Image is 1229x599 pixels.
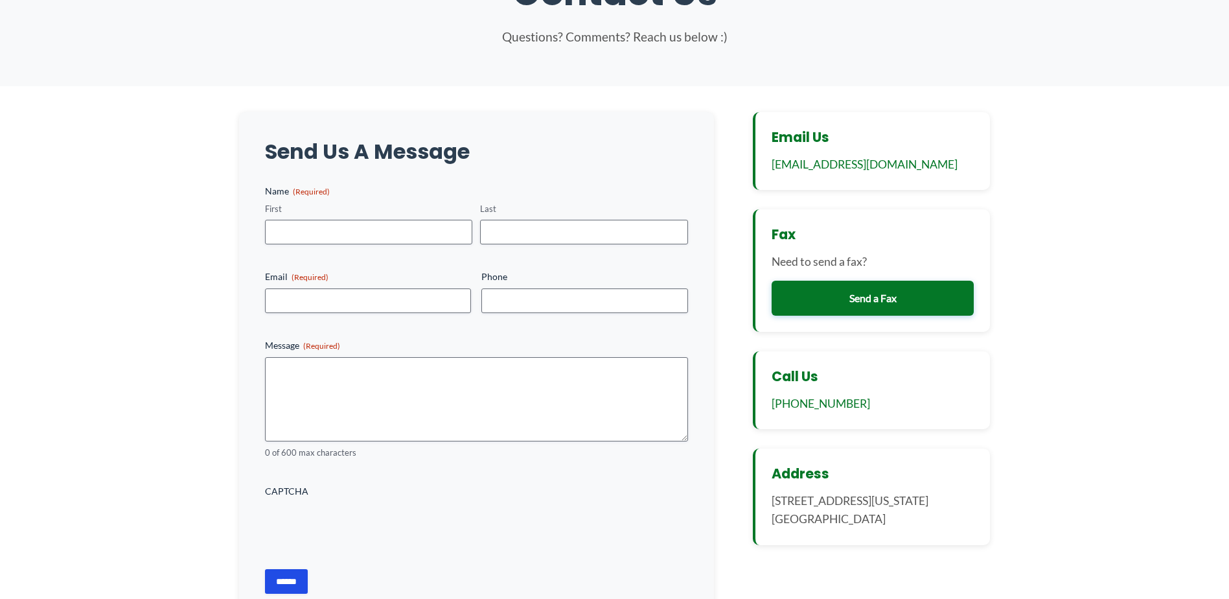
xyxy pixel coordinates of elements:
iframe: reCAPTCHA [265,503,462,554]
span: (Required) [303,341,340,351]
label: First [265,203,473,215]
span: (Required) [292,272,328,282]
a: [PHONE_NUMBER] [772,397,870,410]
a: [EMAIL_ADDRESS][DOMAIN_NAME] [772,158,958,171]
label: Phone [481,270,688,283]
label: Last [480,203,688,215]
p: Questions? Comments? Reach us below :) [420,27,809,47]
h2: Send Us A Message [265,138,688,165]
p: [STREET_ADDRESS][US_STATE] [GEOGRAPHIC_DATA] [772,492,974,528]
h3: Email Us [772,128,974,146]
label: Email [265,270,472,283]
p: Need to send a fax? [772,253,974,271]
legend: Name [265,185,330,198]
span: (Required) [293,187,330,196]
h3: Fax [772,226,974,243]
a: Send a Fax [772,281,974,316]
h3: Call Us [772,368,974,385]
h3: Address [772,465,974,482]
label: Message [265,339,688,352]
label: CAPTCHA [265,485,688,498]
div: 0 of 600 max characters [265,447,688,459]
